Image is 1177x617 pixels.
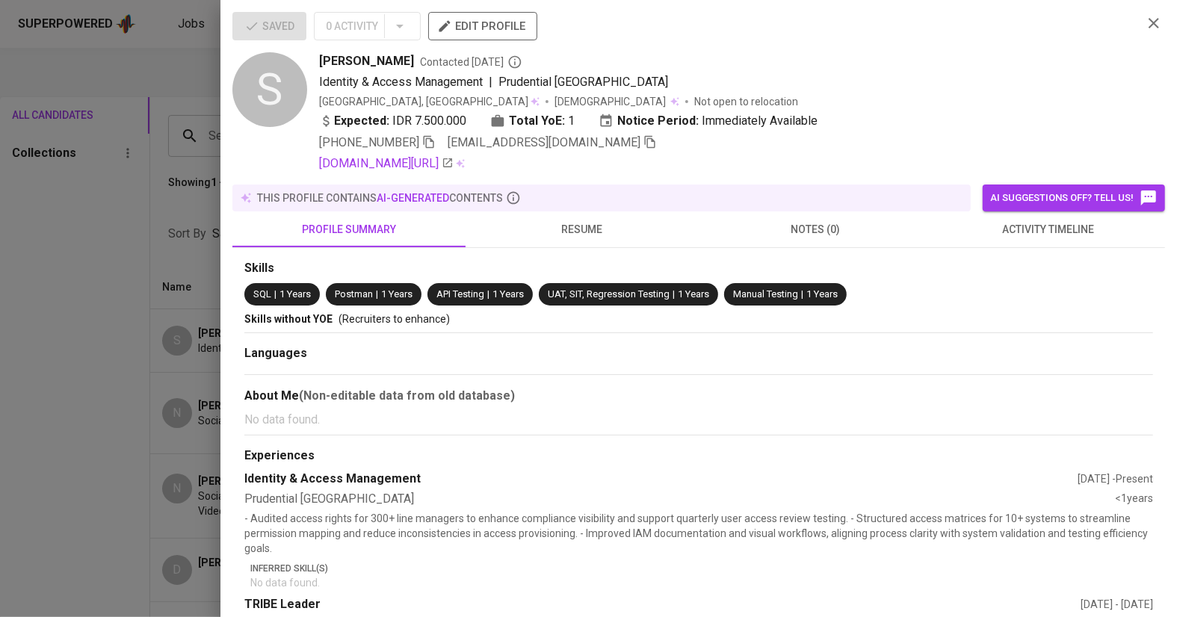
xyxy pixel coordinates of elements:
[498,75,668,89] span: Prudential [GEOGRAPHIC_DATA]
[250,575,1153,590] p: No data found.
[244,447,1153,465] div: Experiences
[492,288,524,300] span: 1 Years
[1081,597,1153,612] div: [DATE] - [DATE]
[990,189,1158,207] span: AI suggestions off? Tell us!
[428,12,537,40] button: edit profile
[509,112,565,130] b: Total YoE:
[241,220,457,239] span: profile summary
[319,52,414,70] span: [PERSON_NAME]
[232,52,307,127] div: S
[507,55,522,69] svg: By Batam recruiter
[319,75,483,89] span: Identity & Access Management
[244,511,1153,556] p: - Audited access rights for 300+ line managers to enhance compliance visibility and support quart...
[244,387,1153,405] div: About Me
[244,596,1081,613] div: TRIBE Leader
[244,491,1115,508] div: Prudential [GEOGRAPHIC_DATA]
[694,94,798,109] p: Not open to relocation
[428,19,537,31] a: edit profile
[617,112,699,130] b: Notice Period:
[448,135,640,149] span: [EMAIL_ADDRESS][DOMAIN_NAME]
[257,190,503,205] p: this profile contains contents
[319,112,466,130] div: IDR 7.500.000
[1115,491,1153,508] div: <1 years
[420,55,522,69] span: Contacted [DATE]
[568,112,575,130] span: 1
[279,288,311,300] span: 1 Years
[673,288,675,302] span: |
[436,288,484,300] span: API Testing
[475,220,690,239] span: resume
[381,288,413,300] span: 1 Years
[554,94,668,109] span: [DEMOGRAPHIC_DATA]
[319,94,540,109] div: [GEOGRAPHIC_DATA], [GEOGRAPHIC_DATA]
[801,288,803,302] span: |
[708,220,923,239] span: notes (0)
[244,345,1153,362] div: Languages
[377,192,449,204] span: AI-generated
[335,288,373,300] span: Postman
[334,112,389,130] b: Expected:
[339,313,450,325] span: (Recruiters to enhance)
[253,288,271,300] span: SQL
[599,112,818,130] div: Immediately Available
[487,288,489,302] span: |
[489,73,492,91] span: |
[1078,471,1153,486] div: [DATE] - Present
[941,220,1156,239] span: activity timeline
[678,288,709,300] span: 1 Years
[244,313,333,325] span: Skills without YOE
[733,288,798,300] span: Manual Testing
[376,288,378,302] span: |
[806,288,838,300] span: 1 Years
[319,155,454,173] a: [DOMAIN_NAME][URL]
[319,135,419,149] span: [PHONE_NUMBER]
[983,185,1165,211] button: AI suggestions off? Tell us!
[244,411,1153,429] p: No data found.
[250,562,1153,575] p: Inferred Skill(s)
[299,388,515,403] b: (Non-editable data from old database)
[440,16,525,36] span: edit profile
[274,288,277,302] span: |
[244,471,1078,488] div: Identity & Access Management
[548,288,670,300] span: UAT, SIT, Regression Testing
[244,260,1153,277] div: Skills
